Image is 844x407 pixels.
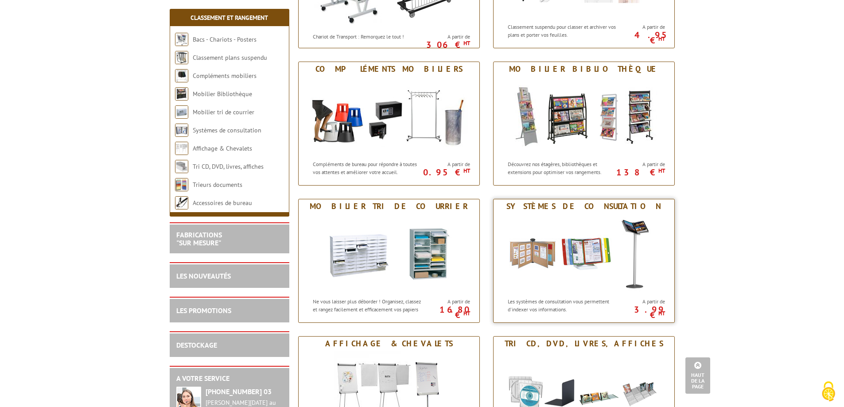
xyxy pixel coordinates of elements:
[175,51,188,64] img: Classement plans suspendu
[313,33,423,40] p: Chariot de Transport : Remorquez le tout !
[307,76,471,156] img: Compléments mobiliers
[313,160,423,175] p: Compléments de bureau pour répondre à toutes vos attentes et améliorer votre accueil.
[175,142,188,155] img: Affichage & Chevalets
[193,108,254,116] a: Mobilier tri de courrier
[193,90,252,98] a: Mobilier Bibliothèque
[175,124,188,137] img: Systèmes de consultation
[496,339,672,349] div: Tri CD, DVD, livres, affiches
[463,310,470,317] sup: HT
[615,32,665,43] p: 4.95 €
[508,160,618,175] p: Découvrez nos étagères, bibliothèques et extensions pour optimiser vos rangements.
[193,181,242,189] a: Trieurs documents
[176,341,217,349] a: DESTOCKAGE
[313,298,423,320] p: Ne vous laisser plus déborder ! Organisez, classez et rangez facilement et efficacement vos papie...
[615,307,665,318] p: 3.99 €
[298,62,480,186] a: Compléments mobiliers Compléments mobiliers Compléments de bureau pour répondre à toutes vos atte...
[193,126,261,134] a: Systèmes de consultation
[307,213,471,293] img: Mobilier tri de courrier
[685,357,710,394] a: Haut de la page
[175,33,188,46] img: Bacs - Chariots - Posters
[658,310,665,317] sup: HT
[176,230,222,247] a: FABRICATIONS"Sur Mesure"
[176,375,283,383] h2: A votre service
[193,72,257,80] a: Compléments mobiliers
[658,35,665,43] sup: HT
[463,39,470,47] sup: HT
[615,170,665,175] p: 138 €
[620,161,665,168] span: A partir de
[502,213,666,293] img: Systèmes de consultation
[620,298,665,305] span: A partir de
[301,339,477,349] div: Affichage & Chevalets
[420,170,470,175] p: 0.95 €
[425,298,470,305] span: A partir de
[493,199,675,323] a: Systèmes de consultation Systèmes de consultation Les systèmes de consultation vous permettent d'...
[193,54,267,62] a: Classement plans suspendu
[508,298,618,313] p: Les systèmes de consultation vous permettent d'indexer vos informations.
[193,199,252,207] a: Accessoires de bureau
[206,387,272,396] strong: [PHONE_NUMBER] 03
[175,196,188,209] img: Accessoires de bureau
[193,163,264,171] a: Tri CD, DVD, livres, affiches
[176,271,231,280] a: LES NOUVEAUTÉS
[425,161,470,168] span: A partir de
[176,306,231,315] a: LES PROMOTIONS
[175,105,188,119] img: Mobilier tri de courrier
[502,76,666,156] img: Mobilier Bibliothèque
[508,23,618,38] p: Classement suspendu pour classer et archiver vos plans et porter vos feuilles.
[658,167,665,174] sup: HT
[175,160,188,173] img: Tri CD, DVD, livres, affiches
[175,178,188,191] img: Trieurs documents
[496,202,672,211] div: Systèmes de consultation
[620,23,665,31] span: A partir de
[420,307,470,318] p: 16.80 €
[175,69,188,82] img: Compléments mobiliers
[175,87,188,101] img: Mobilier Bibliothèque
[191,14,268,22] a: Classement et Rangement
[193,144,252,152] a: Affichage & Chevalets
[463,167,470,174] sup: HT
[298,199,480,323] a: Mobilier tri de courrier Mobilier tri de courrier Ne vous laisser plus déborder ! Organisez, clas...
[493,62,675,186] a: Mobilier Bibliothèque Mobilier Bibliothèque Découvrez nos étagères, bibliothèques et extensions p...
[813,377,844,407] button: Cookies (fenêtre modale)
[420,42,470,47] p: 306 €
[496,64,672,74] div: Mobilier Bibliothèque
[817,380,840,403] img: Cookies (fenêtre modale)
[301,64,477,74] div: Compléments mobiliers
[425,33,470,40] span: A partir de
[301,202,477,211] div: Mobilier tri de courrier
[193,35,257,43] a: Bacs - Chariots - Posters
